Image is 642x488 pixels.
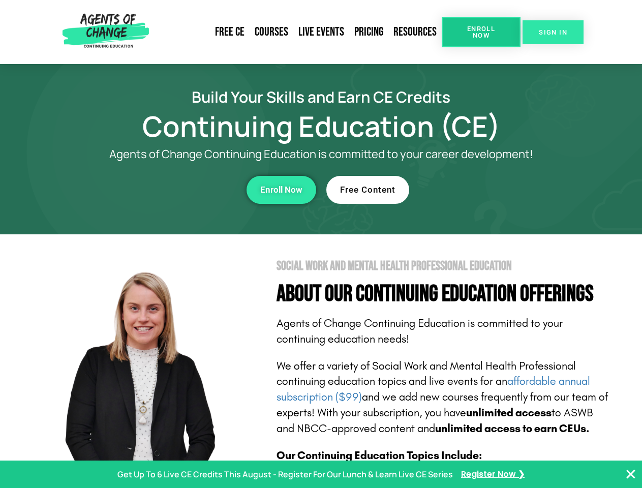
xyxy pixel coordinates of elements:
span: Enroll Now [260,186,302,194]
a: Free Content [326,176,409,204]
b: unlimited access [466,406,552,419]
span: Agents of Change Continuing Education is committed to your continuing education needs! [277,317,563,346]
b: unlimited access to earn CEUs. [435,422,590,435]
p: Get Up To 6 Live CE Credits This August - Register For Our Lunch & Learn Live CE Series [117,467,453,482]
a: Resources [388,20,442,44]
h2: Build Your Skills and Earn CE Credits [32,89,611,104]
span: SIGN IN [539,29,567,36]
a: Courses [250,20,293,44]
p: We offer a variety of Social Work and Mental Health Professional continuing education topics and ... [277,358,611,437]
span: Enroll Now [458,25,504,39]
nav: Menu [153,20,442,44]
button: Close Banner [625,468,637,480]
h2: Social Work and Mental Health Professional Education [277,260,611,272]
span: Free Content [340,186,395,194]
a: Enroll Now [247,176,316,204]
h4: About Our Continuing Education Offerings [277,283,611,306]
h1: Continuing Education (CE) [32,114,611,138]
a: SIGN IN [523,20,584,44]
a: Pricing [349,20,388,44]
a: Live Events [293,20,349,44]
a: Register Now ❯ [461,467,525,482]
a: Enroll Now [442,17,521,47]
b: Our Continuing Education Topics Include: [277,449,482,462]
a: Free CE [210,20,250,44]
p: Agents of Change Continuing Education is committed to your career development! [72,148,570,161]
